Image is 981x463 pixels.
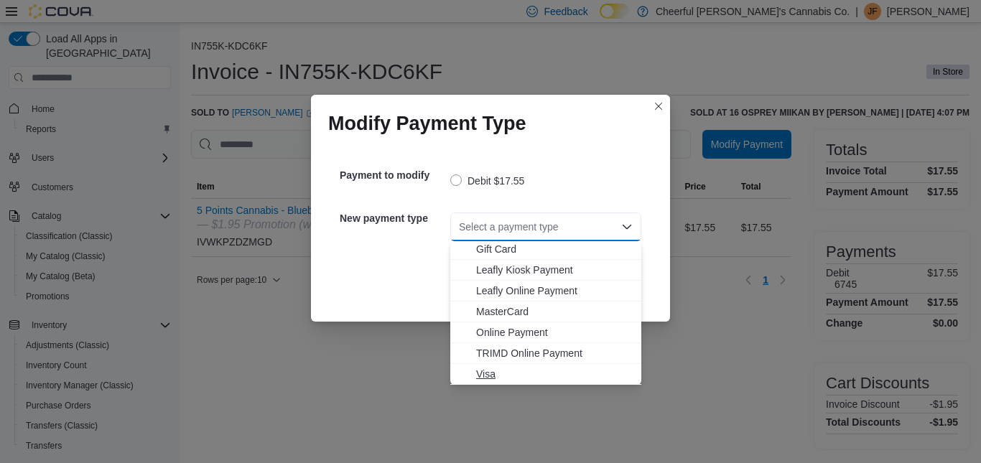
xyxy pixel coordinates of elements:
h5: New payment type [340,204,447,233]
h5: Payment to modify [340,161,447,190]
button: Close list of options [621,221,633,233]
button: Leafly Online Payment [450,281,641,301]
span: Leafly Online Payment [476,284,633,298]
span: Leafly Kiosk Payment [476,263,633,277]
input: Accessible screen reader label [459,218,460,235]
span: MasterCard [476,304,633,319]
button: Visa [450,364,641,385]
label: Debit $17.55 [450,172,524,190]
button: Gift Card [450,239,641,260]
span: TRIMD Online Payment [476,346,633,360]
div: Choose from the following options [450,177,641,385]
button: Leafly Kiosk Payment [450,260,641,281]
span: Online Payment [476,325,633,340]
span: Gift Card [476,242,633,256]
h1: Modify Payment Type [328,112,526,135]
button: Closes this modal window [650,98,667,115]
button: TRIMD Online Payment [450,343,641,364]
span: Visa [476,367,633,381]
button: MasterCard [450,301,641,322]
button: Online Payment [450,322,641,343]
